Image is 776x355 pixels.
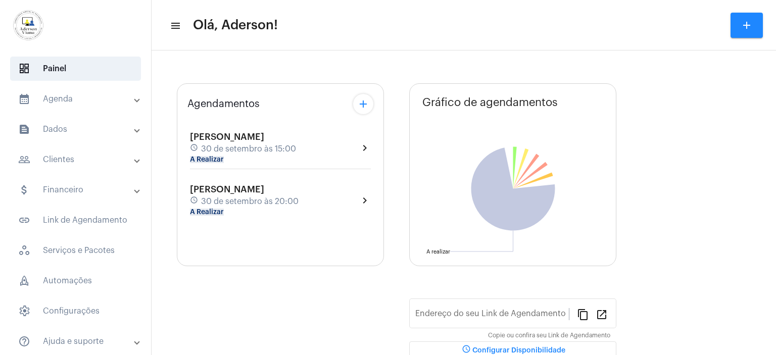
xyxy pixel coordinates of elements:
mat-icon: add [741,19,753,31]
mat-expansion-panel-header: sidenav iconAgenda [6,87,151,111]
mat-icon: add [357,98,369,110]
mat-icon: chevron_right [359,142,371,154]
span: Configurações [10,299,141,323]
span: Painel [10,57,141,81]
span: Olá, Aderson! [193,17,278,33]
span: Automações [10,269,141,293]
mat-panel-title: Dados [18,123,135,135]
mat-icon: sidenav icon [18,214,30,226]
mat-icon: schedule [190,143,199,155]
mat-icon: sidenav icon [18,184,30,196]
mat-panel-title: Financeiro [18,184,135,196]
span: [PERSON_NAME] [190,185,264,194]
input: Link [415,311,569,320]
mat-expansion-panel-header: sidenav iconAjuda e suporte [6,329,151,353]
mat-icon: schedule [190,196,199,207]
mat-icon: sidenav icon [170,20,180,32]
mat-icon: sidenav icon [18,335,30,347]
span: 30 de setembro às 15:00 [201,144,296,154]
mat-hint: Copie ou confira seu Link de Agendamento [488,332,610,339]
mat-icon: chevron_right [359,194,371,207]
mat-expansion-panel-header: sidenav iconClientes [6,147,151,172]
span: [PERSON_NAME] [190,132,264,141]
mat-panel-title: Ajuda e suporte [18,335,135,347]
span: sidenav icon [18,305,30,317]
mat-panel-title: Agenda [18,93,135,105]
mat-icon: sidenav icon [18,123,30,135]
mat-icon: content_copy [577,308,589,320]
span: Configurar Disponibilidade [460,347,565,354]
span: sidenav icon [18,244,30,257]
mat-expansion-panel-header: sidenav iconDados [6,117,151,141]
span: sidenav icon [18,63,30,75]
span: sidenav icon [18,275,30,287]
mat-icon: open_in_new [596,308,608,320]
mat-chip: A Realizar [190,156,224,163]
span: 30 de setembro às 20:00 [201,197,299,206]
mat-chip: A Realizar [190,209,224,216]
mat-icon: sidenav icon [18,154,30,166]
mat-expansion-panel-header: sidenav iconFinanceiro [6,178,151,202]
span: Agendamentos [187,98,260,110]
text: A realizar [426,249,450,255]
span: Serviços e Pacotes [10,238,141,263]
mat-icon: sidenav icon [18,93,30,105]
mat-panel-title: Clientes [18,154,135,166]
span: Gráfico de agendamentos [422,96,558,109]
img: d7e3195d-0907-1efa-a796-b593d293ae59.png [8,5,48,45]
span: Link de Agendamento [10,208,141,232]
